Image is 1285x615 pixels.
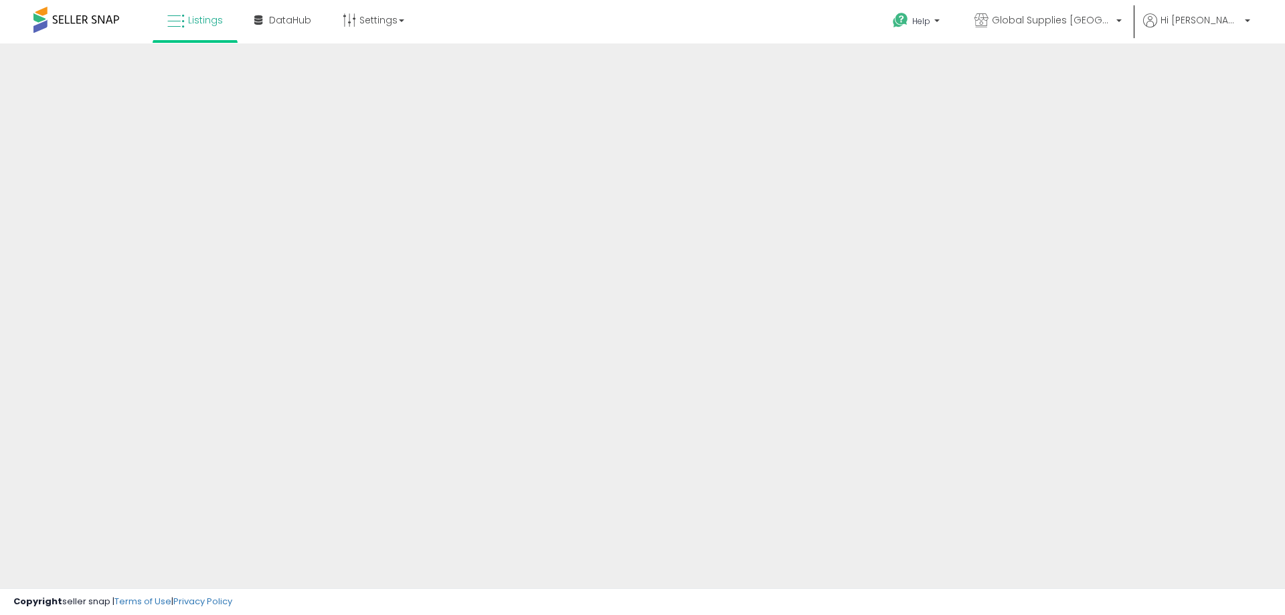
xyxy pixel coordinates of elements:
span: Hi [PERSON_NAME] [1161,13,1241,27]
strong: Copyright [13,595,62,608]
span: Help [912,15,930,27]
span: DataHub [269,13,311,27]
a: Help [882,2,953,43]
div: seller snap | | [13,596,232,608]
i: Get Help [892,12,909,29]
a: Terms of Use [114,595,171,608]
a: Privacy Policy [173,595,232,608]
span: Global Supplies [GEOGRAPHIC_DATA] [992,13,1112,27]
span: Listings [188,13,223,27]
a: Hi [PERSON_NAME] [1143,13,1250,43]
